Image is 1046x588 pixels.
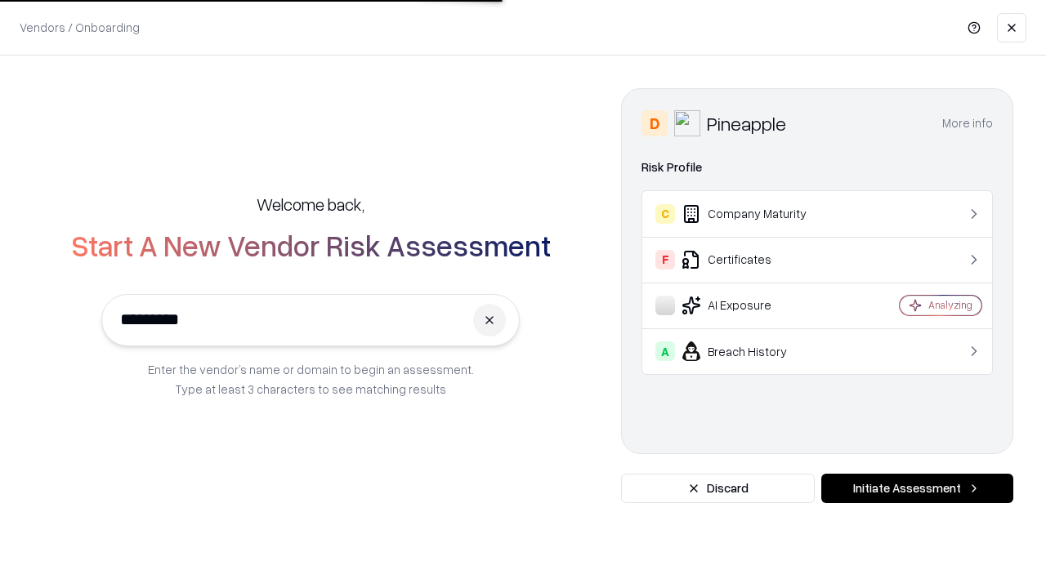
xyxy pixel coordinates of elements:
h2: Start A New Vendor Risk Assessment [71,229,551,261]
div: C [655,204,675,224]
button: More info [942,109,993,138]
p: Vendors / Onboarding [20,19,140,36]
div: Company Maturity [655,204,851,224]
div: F [655,250,675,269]
div: Breach History [655,341,851,361]
button: Initiate Assessment [821,474,1013,503]
div: Analyzing [928,298,972,312]
h5: Welcome back, [257,193,364,216]
div: Risk Profile [641,158,993,177]
button: Discard [621,474,815,503]
p: Enter the vendor’s name or domain to begin an assessment. Type at least 3 characters to see match... [148,359,474,399]
div: D [641,110,668,136]
div: AI Exposure [655,296,851,315]
img: Pineapple [674,110,700,136]
div: Pineapple [707,110,786,136]
div: Certificates [655,250,851,269]
div: A [655,341,675,361]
